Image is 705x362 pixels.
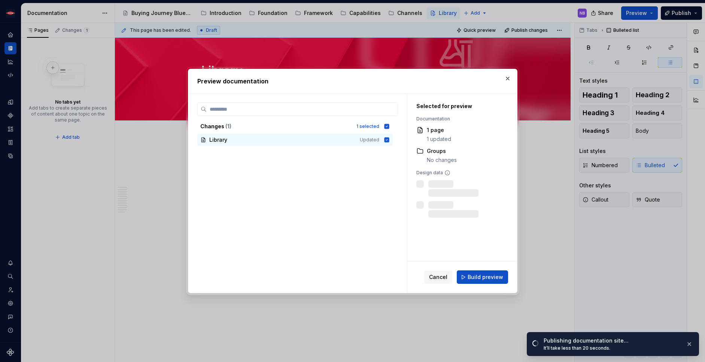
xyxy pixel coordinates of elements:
[356,123,379,129] div: 1 selected
[468,273,503,281] span: Build preview
[209,136,227,144] span: Library
[225,123,231,129] span: ( 1 )
[197,77,508,86] h2: Preview documentation
[360,137,379,143] span: Updated
[544,345,680,351] div: It’ll take less than 20 seconds.
[200,123,352,130] div: Changes
[416,102,499,110] div: Selected for preview
[416,116,499,122] div: Documentation
[424,270,452,284] button: Cancel
[429,273,447,281] span: Cancel
[457,270,508,284] button: Build preview
[427,147,457,155] div: Groups
[427,135,451,143] div: 1 updated
[427,156,457,164] div: No changes
[427,126,451,134] div: 1 page
[416,170,499,176] div: Design data
[544,337,680,344] div: Publishing documentation site…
